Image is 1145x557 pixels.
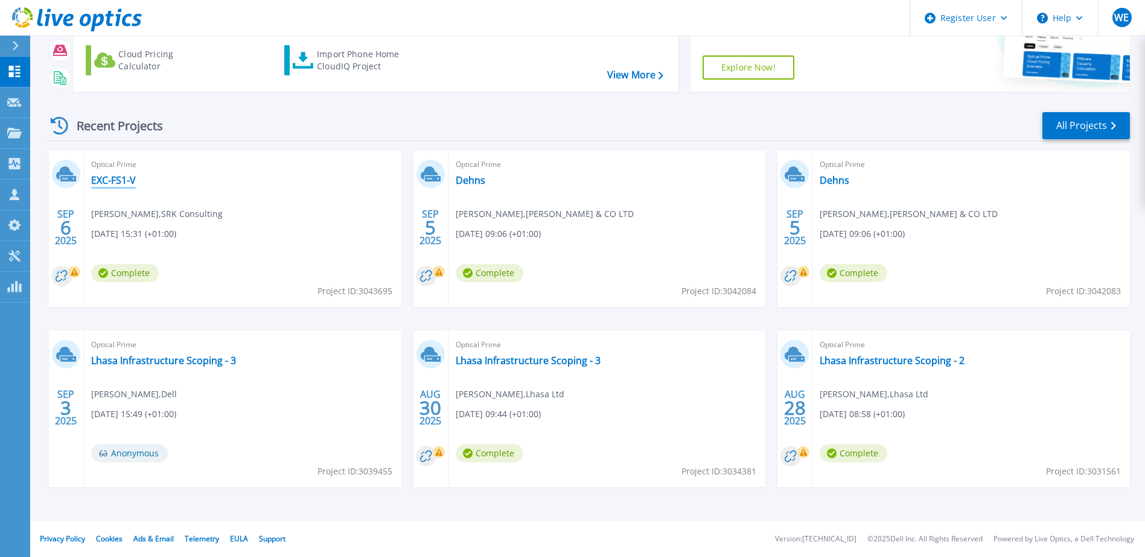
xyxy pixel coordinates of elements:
span: [DATE] 09:06 (+01:00) [456,227,541,241]
li: Version: [TECHNICAL_ID] [775,535,856,543]
span: Project ID: 3031561 [1046,465,1121,478]
span: Optical Prime [91,338,394,351]
div: SEP 2025 [54,386,77,430]
div: Cloud Pricing Calculator [118,48,215,72]
div: AUG 2025 [419,386,442,430]
li: © 2025 Dell Inc. All Rights Reserved [867,535,983,543]
span: Anonymous [91,444,168,462]
span: [PERSON_NAME] , Lhasa Ltd [456,388,564,401]
div: SEP 2025 [419,206,442,250]
span: Optical Prime [820,158,1123,171]
span: 30 [419,403,441,413]
span: Project ID: 3042084 [681,285,756,298]
span: WE [1114,13,1129,22]
span: [DATE] 15:31 (+01:00) [91,227,176,241]
span: Optical Prime [456,158,759,171]
a: Lhasa Infrastructure Scoping - 2 [820,354,965,367]
span: 3 [60,403,71,413]
a: Ads & Email [133,533,174,544]
a: Dehns [820,174,849,186]
a: All Projects [1042,112,1130,139]
a: View More [607,69,663,81]
span: Optical Prime [456,338,759,351]
span: [PERSON_NAME] , [PERSON_NAME] & CO LTD [456,207,634,221]
span: Project ID: 3043695 [317,285,392,298]
span: Complete [456,264,523,282]
a: Cookies [96,533,123,544]
a: Support [259,533,285,544]
span: [DATE] 08:58 (+01:00) [820,408,905,421]
span: Project ID: 3034381 [681,465,756,478]
div: SEP 2025 [783,206,806,250]
span: [PERSON_NAME] , Dell [91,388,177,401]
span: Project ID: 3039455 [317,465,392,478]
span: [DATE] 09:44 (+01:00) [456,408,541,421]
span: Complete [820,444,887,462]
span: Optical Prime [820,338,1123,351]
div: Recent Projects [46,111,179,140]
span: 28 [784,403,806,413]
a: Dehns [456,174,485,186]
span: [PERSON_NAME] , Lhasa Ltd [820,388,928,401]
span: 6 [60,222,71,233]
div: Import Phone Home CloudIQ Project [317,48,411,72]
span: Complete [91,264,159,282]
a: Lhasa Infrastructure Scoping - 3 [456,354,601,367]
span: Optical Prime [91,158,394,171]
a: Telemetry [185,533,219,544]
a: Lhasa Infrastructure Scoping - 3 [91,354,236,367]
span: Complete [820,264,887,282]
span: Complete [456,444,523,462]
span: [PERSON_NAME] , SRK Consulting [91,207,223,221]
li: Powered by Live Optics, a Dell Technology [994,535,1134,543]
a: Explore Now! [703,55,794,80]
span: 5 [425,222,436,233]
span: [DATE] 09:06 (+01:00) [820,227,905,241]
a: EULA [230,533,248,544]
span: [DATE] 15:49 (+01:00) [91,408,176,421]
a: EXC-FS1-V [91,174,136,186]
div: AUG 2025 [783,386,806,430]
span: Project ID: 3042083 [1046,285,1121,298]
span: [PERSON_NAME] , [PERSON_NAME] & CO LTD [820,207,998,221]
a: Cloud Pricing Calculator [86,45,220,75]
span: 5 [789,222,800,233]
a: Privacy Policy [40,533,85,544]
div: SEP 2025 [54,206,77,250]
